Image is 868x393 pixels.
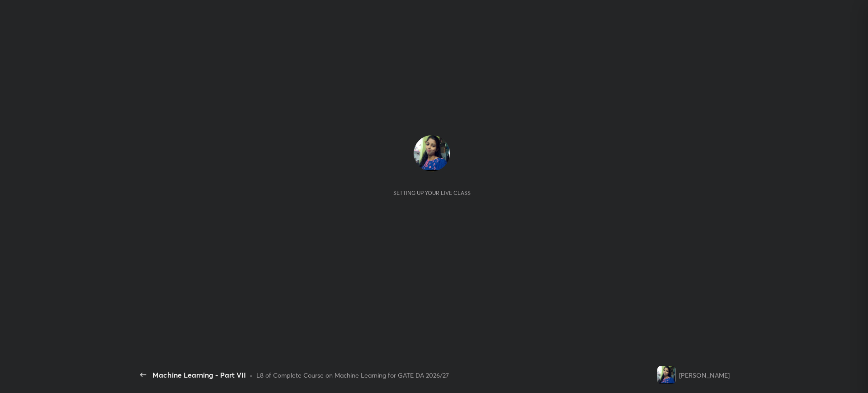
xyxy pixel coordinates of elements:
[414,135,450,171] img: 687005c0829143fea9909265324df1f4.png
[250,370,253,380] div: •
[657,366,675,384] img: 687005c0829143fea9909265324df1f4.png
[679,370,730,380] div: [PERSON_NAME]
[393,189,471,196] div: Setting up your live class
[152,369,246,380] div: Machine Learning - Part VII
[256,370,449,380] div: L8 of Complete Course on Machine Learning for GATE DA 2026/27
